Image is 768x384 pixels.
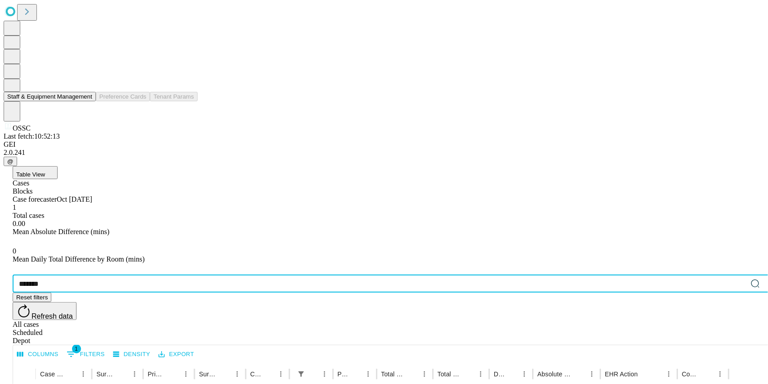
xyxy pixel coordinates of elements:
span: Table View [16,171,45,178]
div: 2.0.241 [4,149,764,157]
span: 0 [13,247,16,255]
span: Last fetch: 10:52:13 [4,132,60,140]
button: Sort [218,368,231,380]
button: @ [4,157,17,166]
div: 1 active filter [295,368,307,380]
span: Reset filters [16,294,48,301]
button: Sort [349,368,362,380]
div: Absolute Difference [538,370,572,378]
button: Export [156,348,196,361]
button: Show filters [295,368,307,380]
div: Creation time [250,370,261,378]
button: Menu [714,368,727,380]
button: Menu [663,368,675,380]
span: Case forecaster [13,195,57,203]
button: Sort [262,368,275,380]
span: @ [7,158,14,165]
div: Predicted In Room Duration [338,370,348,378]
span: Mean Absolute Difference (mins) [13,228,109,235]
button: Menu [128,368,141,380]
button: Menu [586,368,598,380]
button: Sort [573,368,586,380]
span: OSSC [13,124,31,132]
div: Total Predicted Duration [438,370,461,378]
button: Select columns [15,348,61,361]
button: Staff & Equipment Management [4,92,96,101]
button: Sort [462,368,474,380]
button: Menu [180,368,192,380]
button: Sort [116,368,128,380]
div: Total Scheduled Duration [381,370,405,378]
div: Case Epic Id [40,370,63,378]
span: Mean Daily Total Difference by Room (mins) [13,255,145,263]
button: Sort [701,368,714,380]
span: Refresh data [32,312,73,320]
div: GEI [4,140,764,149]
span: Total cases [13,212,44,219]
span: 1 [13,203,16,211]
button: Preference Cards [96,92,150,101]
button: Sort [167,368,180,380]
div: Difference [494,370,505,378]
button: Show filters [64,347,107,361]
button: Sort [308,368,321,380]
button: Sort [406,368,418,380]
button: Table View [13,166,58,179]
button: Density [111,348,153,361]
span: 1 [72,344,81,353]
div: Surgery Name [199,370,217,378]
button: Refresh data [13,302,77,320]
button: Menu [275,368,287,380]
button: Sort [506,368,518,380]
span: 0.00 [13,220,25,227]
button: Menu [518,368,531,380]
div: Comments [682,370,700,378]
div: EHR Action [605,370,638,378]
button: Menu [77,368,90,380]
button: Sort [64,368,77,380]
button: Menu [318,368,331,380]
button: Menu [418,368,431,380]
span: Oct [DATE] [57,195,92,203]
button: Menu [362,368,375,380]
button: Menu [474,368,487,380]
button: Tenant Params [150,92,198,101]
button: Reset filters [13,293,51,302]
button: Menu [231,368,244,380]
div: Surgeon Name [96,370,115,378]
button: Sort [639,368,651,380]
div: Primary Service [148,370,166,378]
